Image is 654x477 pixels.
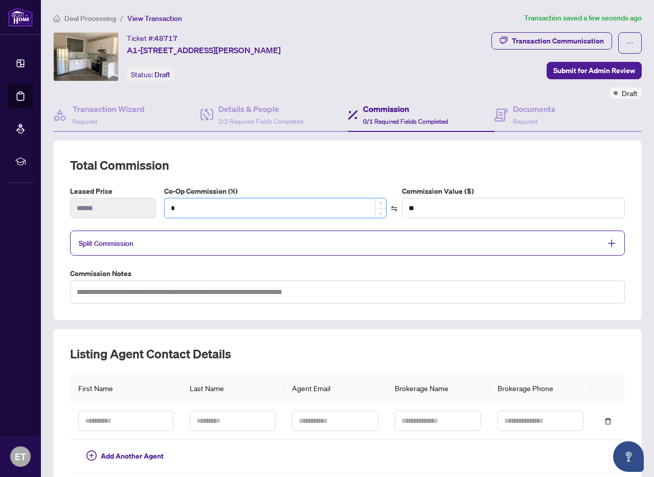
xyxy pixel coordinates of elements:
label: Co-Op Commission (%) [164,186,387,197]
span: Decrease Value [375,208,386,218]
span: Add Another Agent [101,450,164,462]
th: Last Name [182,374,284,402]
span: 2/2 Required Fields Completed [218,118,303,125]
span: 0/1 Required Fields Completed [363,118,448,125]
label: Leased Price [70,186,156,197]
th: Brokerage Phone [489,374,592,402]
div: Split Commission [70,231,625,256]
span: plus-circle [86,450,97,461]
label: Commission Value ($) [402,186,625,197]
h4: Documents [513,103,555,115]
th: Agent Email [284,374,387,402]
button: Transaction Communication [491,32,612,50]
span: Draft [622,87,638,99]
span: Split Commission [79,239,133,248]
h4: Details & People [218,103,303,115]
span: ellipsis [626,39,634,47]
h2: Listing Agent Contact Details [70,346,625,362]
span: Required [73,118,97,125]
div: Transaction Communication [512,33,604,49]
button: Open asap [613,441,644,472]
span: 48717 [154,34,177,43]
h4: Transaction Wizard [73,103,145,115]
div: Ticket #: [127,32,177,44]
span: ET [15,449,26,464]
span: down [379,212,382,215]
span: Submit for Admin Review [553,62,635,79]
span: Deal Processing [64,14,116,23]
span: home [53,15,60,22]
h4: Commission [363,103,448,115]
span: swap [391,205,398,212]
span: View Transaction [127,14,182,23]
th: Brokerage Name [387,374,489,402]
button: Add Another Agent [78,448,172,464]
span: A1-[STREET_ADDRESS][PERSON_NAME] [127,44,281,56]
h2: Total Commission [70,157,625,173]
div: Status: [127,67,174,81]
th: First Name [70,374,182,402]
img: logo [8,8,33,27]
span: Increase Value [375,198,386,208]
li: / [120,12,123,24]
article: Transaction saved a few seconds ago [524,12,642,24]
button: Submit for Admin Review [547,62,642,79]
img: IMG-C12280696_1.jpg [54,33,118,81]
span: up [379,201,382,205]
span: Draft [154,70,170,79]
span: plus [607,239,616,248]
span: delete [604,418,612,425]
label: Commission Notes [70,268,625,279]
span: Required [513,118,537,125]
